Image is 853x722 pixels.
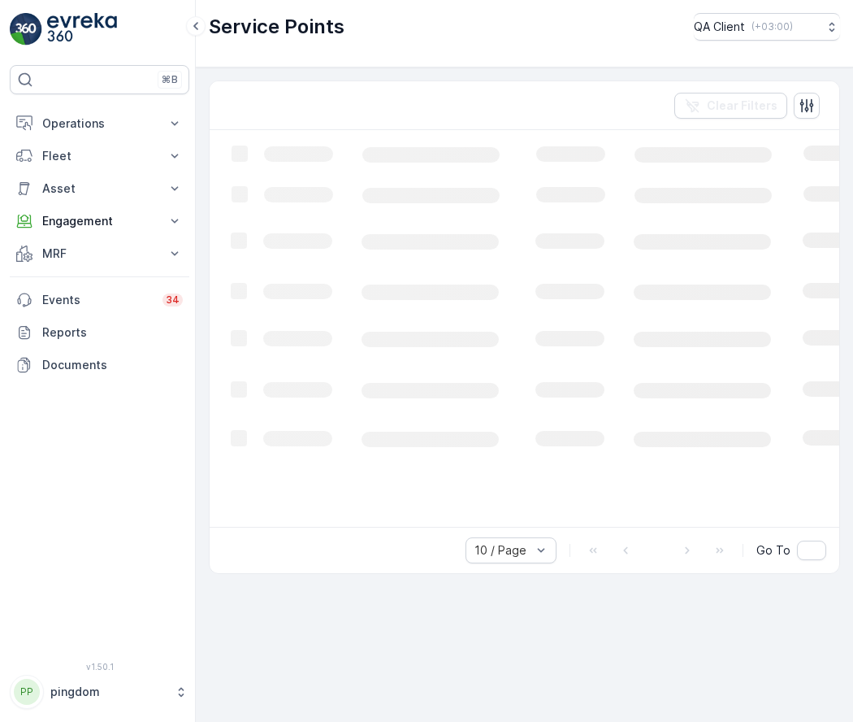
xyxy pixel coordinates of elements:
p: ( +03:00 ) [751,20,793,33]
p: Service Points [209,14,344,40]
button: PPpingdom [10,675,189,709]
a: Reports [10,316,189,349]
p: MRF [42,246,157,262]
button: QA Client(+03:00) [694,13,840,41]
p: Reports [42,324,183,341]
p: Clear Filters [707,98,777,114]
a: Events34 [10,284,189,316]
button: MRF [10,237,189,270]
img: logo_light-DOdMpM7g.png [47,13,117,46]
p: Asset [42,180,157,197]
img: logo [10,13,42,46]
button: Asset [10,172,189,205]
p: Events [42,292,153,308]
p: Documents [42,357,183,373]
p: Operations [42,115,157,132]
p: 34 [166,294,180,307]
span: v 1.50.1 [10,662,189,672]
button: Operations [10,107,189,140]
p: QA Client [694,19,745,35]
p: Engagement [42,213,157,229]
button: Clear Filters [674,93,787,119]
div: PP [14,679,40,705]
button: Engagement [10,205,189,237]
p: ⌘B [162,73,178,86]
button: Fleet [10,140,189,172]
span: Go To [756,542,790,559]
p: pingdom [50,684,167,700]
a: Documents [10,349,189,381]
p: Fleet [42,148,157,164]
